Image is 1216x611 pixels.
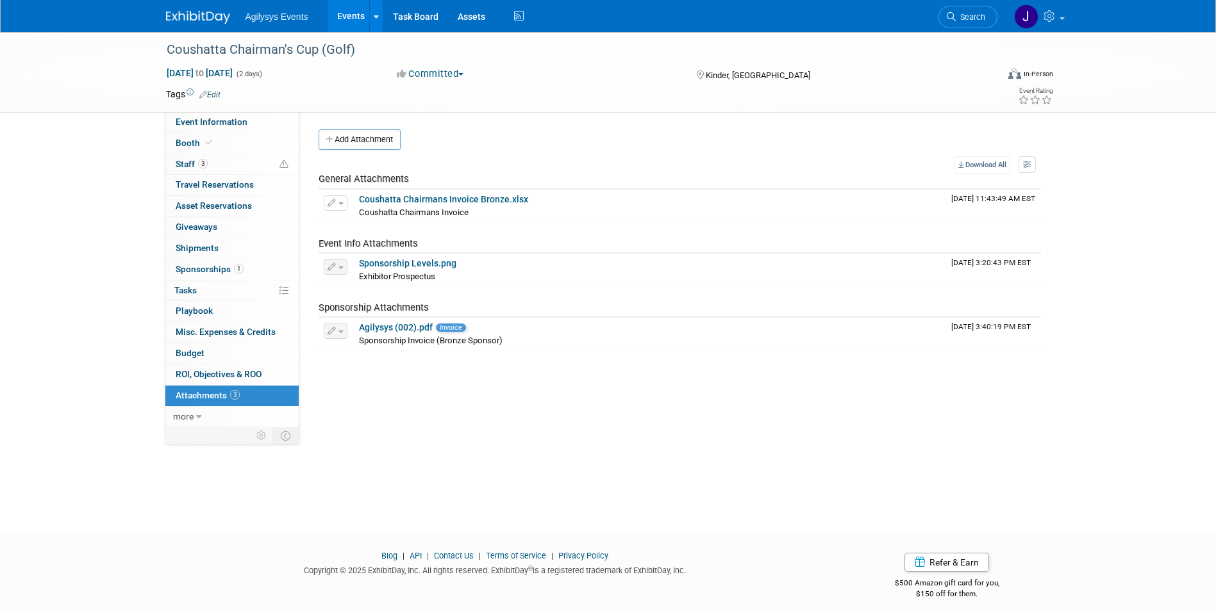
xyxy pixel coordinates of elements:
div: $150 off for them. [844,589,1051,599]
span: Playbook [176,305,213,316]
a: ROI, Objectives & ROO [165,364,299,385]
a: Booth [165,133,299,154]
span: ROI, Objectives & ROO [176,369,262,379]
span: Exhibitor Prospectus [359,272,435,281]
span: Shipments [176,243,219,253]
a: Misc. Expenses & Credits [165,322,299,343]
button: Committed [392,67,469,81]
span: Invoice [436,323,466,332]
a: Sponsorship Levels.png [359,258,456,268]
img: Jennifer Bridell [1014,4,1038,29]
img: Format-Inperson.png [1008,69,1021,79]
span: Sponsorship Attachments [319,302,429,313]
a: Search [938,6,997,28]
span: Search [956,12,985,22]
div: Event Format [922,67,1054,86]
span: Kinder, [GEOGRAPHIC_DATA] [706,70,810,80]
a: Privacy Policy [558,551,608,560]
span: Potential Scheduling Conflict -- at least one attendee is tagged in another overlapping event. [279,159,288,170]
button: Add Attachment [319,129,401,150]
span: Coushatta Chairmans Invoice [359,208,469,217]
a: Sponsorships1 [165,259,299,280]
td: Tags [166,88,221,101]
div: Event Rating [1018,88,1053,94]
div: In-Person [1023,69,1053,79]
div: Copyright © 2025 ExhibitDay, Inc. All rights reserved. ExhibitDay is a registered trademark of Ex... [166,562,825,576]
span: Giveaways [176,222,217,232]
span: Agilysys Events [246,12,308,22]
span: more [173,411,194,421]
span: Travel Reservations [176,179,254,190]
a: Download All [954,156,1010,174]
a: Giveaways [165,217,299,238]
span: Upload Timestamp [951,322,1031,331]
a: more [165,407,299,427]
span: General Attachments [319,173,409,184]
a: Asset Reservations [165,196,299,216]
span: | [424,551,432,560]
span: Upload Timestamp [951,194,1035,203]
a: Attachments3 [165,386,299,406]
a: Travel Reservations [165,175,299,195]
a: Terms of Service [486,551,546,560]
span: Attachments [176,390,240,400]
div: $500 Amazon gift card for you, [844,569,1051,599]
span: (2 days) [235,70,262,78]
td: Personalize Event Tab Strip [251,427,273,444]
a: Playbook [165,301,299,322]
span: Tasks [174,285,197,295]
span: Asset Reservations [176,200,252,211]
span: Staff [176,159,208,169]
div: Coushatta Chairman's Cup (Golf) [162,38,978,61]
a: Contact Us [434,551,474,560]
a: Tasks [165,281,299,301]
span: | [476,551,484,560]
span: Event Information [176,117,247,127]
sup: ® [528,565,533,572]
a: Coushatta Chairmans Invoice Bronze.xlsx [359,194,528,204]
span: | [548,551,556,560]
a: Blog [381,551,397,560]
span: 1 [234,264,244,273]
span: 3 [230,390,240,400]
img: ExhibitDay [166,11,230,24]
span: Sponsorship Invoice (Bronze Sponsor) [359,336,503,345]
span: Misc. Expenses & Credits [176,327,276,337]
td: Toggle Event Tabs [272,427,299,444]
a: Event Information [165,112,299,133]
span: [DATE] [DATE] [166,67,233,79]
span: Upload Timestamp [951,258,1031,267]
span: Budget [176,348,204,358]
span: | [399,551,408,560]
i: Booth reservation complete [206,139,212,146]
span: 3 [198,159,208,168]
span: to [194,68,206,78]
a: Refer & Earn [904,553,989,572]
a: Budget [165,343,299,364]
a: Agilysys (002).pdf [359,322,433,332]
a: Shipments [165,238,299,259]
span: Booth [176,138,215,148]
span: Event Info Attachments [319,238,418,249]
td: Upload Timestamp [946,254,1041,286]
td: Upload Timestamp [946,318,1041,350]
a: Edit [199,90,221,99]
a: Staff3 [165,154,299,175]
td: Upload Timestamp [946,190,1041,222]
a: API [410,551,422,560]
span: Sponsorships [176,264,244,274]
